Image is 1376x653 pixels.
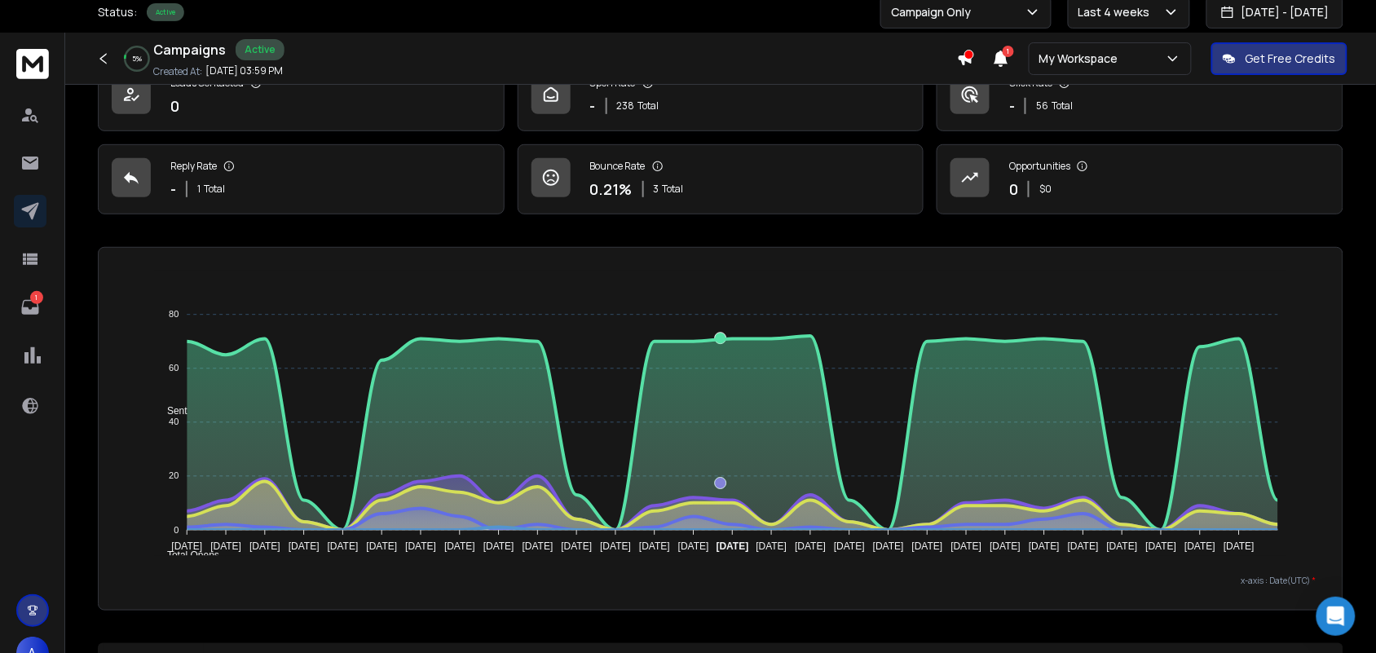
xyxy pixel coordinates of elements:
[678,541,709,553] tspan: [DATE]
[169,417,179,427] tspan: 40
[617,99,635,113] span: 238
[1036,99,1048,113] span: 56
[1039,51,1125,67] p: My Workspace
[1039,183,1052,196] p: $ 0
[1185,541,1216,553] tspan: [DATE]
[1068,541,1099,553] tspan: [DATE]
[518,61,924,131] a: Open Rate-238Total
[132,54,142,64] p: 5 %
[951,541,982,553] tspan: [DATE]
[98,61,505,131] a: Leads Contacted0
[98,4,137,20] p: Status:
[14,291,46,324] a: 1
[1107,541,1138,553] tspan: [DATE]
[756,541,787,553] tspan: [DATE]
[717,541,749,553] tspan: [DATE]
[1009,178,1018,201] p: 0
[170,160,217,173] p: Reply Rate
[174,525,179,535] tspan: 0
[98,144,505,214] a: Reply Rate-1Total
[590,95,596,117] p: -
[155,550,219,562] span: Total Opens
[289,541,320,553] tspan: [DATE]
[663,183,684,196] span: Total
[1316,597,1356,636] div: Open Intercom Messenger
[153,40,226,60] h1: Campaigns
[561,541,592,553] tspan: [DATE]
[249,541,280,553] tspan: [DATE]
[912,541,943,553] tspan: [DATE]
[169,310,179,320] tspan: 80
[483,541,514,553] tspan: [DATE]
[1003,46,1014,57] span: 1
[171,541,202,553] tspan: [DATE]
[518,144,924,214] a: Bounce Rate0.21%3Total
[405,541,436,553] tspan: [DATE]
[153,65,202,78] p: Created At:
[590,178,633,201] p: 0.21 %
[1211,42,1347,75] button: Get Free Credits
[1078,4,1157,20] p: Last 4 weeks
[600,541,631,553] tspan: [DATE]
[638,99,659,113] span: Total
[1224,541,1255,553] tspan: [DATE]
[210,541,241,553] tspan: [DATE]
[937,61,1343,131] a: Click Rate-56Total
[170,178,176,201] p: -
[147,3,184,21] div: Active
[169,471,179,481] tspan: 20
[1146,541,1177,553] tspan: [DATE]
[169,364,179,373] tspan: 60
[891,4,978,20] p: Campaign Only
[170,95,179,117] p: 0
[205,64,283,77] p: [DATE] 03:59 PM
[444,541,475,553] tspan: [DATE]
[1246,51,1336,67] p: Get Free Credits
[590,160,646,173] p: Bounce Rate
[125,575,1316,587] p: x-axis : Date(UTC)
[366,541,397,553] tspan: [DATE]
[639,541,670,553] tspan: [DATE]
[327,541,358,553] tspan: [DATE]
[155,405,187,417] span: Sent
[990,541,1021,553] tspan: [DATE]
[1052,99,1073,113] span: Total
[873,541,904,553] tspan: [DATE]
[937,144,1343,214] a: Opportunities0$0
[834,541,865,553] tspan: [DATE]
[523,541,553,553] tspan: [DATE]
[1009,160,1070,173] p: Opportunities
[236,39,284,60] div: Active
[654,183,659,196] span: 3
[30,291,43,304] p: 1
[795,541,826,553] tspan: [DATE]
[1030,541,1061,553] tspan: [DATE]
[204,183,225,196] span: Total
[1009,95,1015,117] p: -
[197,183,201,196] span: 1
